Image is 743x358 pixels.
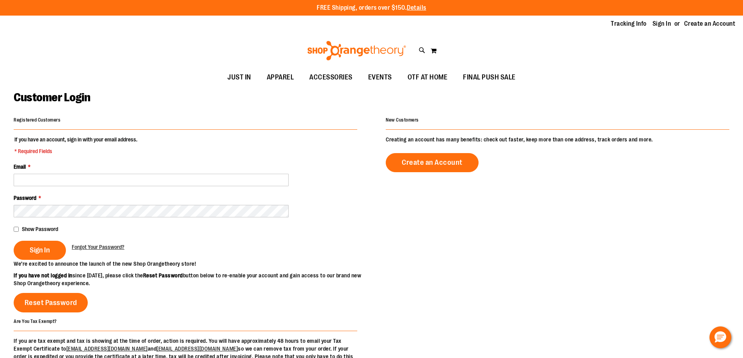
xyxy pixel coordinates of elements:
strong: New Customers [386,117,419,123]
strong: Are You Tax Exempt? [14,318,57,324]
a: Details [407,4,426,11]
a: EVENTS [360,69,400,86]
a: APPAREL [259,69,302,86]
span: Sign In [30,246,50,254]
span: Password [14,195,36,201]
span: JUST IN [227,69,251,86]
strong: Registered Customers [14,117,60,123]
span: FINAL PUSH SALE [463,69,516,86]
legend: If you have an account, sign in with your email address. [14,136,138,155]
span: OTF AT HOME [408,69,448,86]
a: Tracking Info [611,19,647,28]
span: EVENTS [368,69,392,86]
span: Show Password [22,226,58,232]
a: [EMAIL_ADDRESS][DOMAIN_NAME] [156,346,238,352]
a: FINAL PUSH SALE [455,69,523,86]
a: [EMAIL_ADDRESS][DOMAIN_NAME] [66,346,148,352]
a: OTF AT HOME [400,69,456,86]
span: ACCESSORIES [309,69,353,86]
span: * Required Fields [14,147,137,155]
a: Reset Password [14,293,88,312]
span: Email [14,164,26,170]
strong: Reset Password [143,272,183,279]
p: FREE Shipping, orders over $150. [317,4,426,12]
strong: If you have not logged in [14,272,73,279]
p: We’re excited to announce the launch of the new Shop Orangetheory store! [14,260,372,268]
span: Reset Password [25,298,77,307]
p: Creating an account has many benefits: check out faster, keep more than one address, track orders... [386,136,729,143]
button: Hello, have a question? Let’s chat. [709,326,731,348]
a: Sign In [653,19,671,28]
span: Forgot Your Password? [72,244,124,250]
p: since [DATE], please click the button below to re-enable your account and gain access to our bran... [14,272,372,287]
a: Create an Account [684,19,736,28]
a: Create an Account [386,153,479,172]
span: Customer Login [14,91,90,104]
a: ACCESSORIES [301,69,360,86]
span: Create an Account [402,158,463,167]
img: Shop Orangetheory [306,41,407,60]
button: Sign In [14,241,66,260]
span: APPAREL [267,69,294,86]
a: JUST IN [220,69,259,86]
a: Forgot Your Password? [72,243,124,251]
